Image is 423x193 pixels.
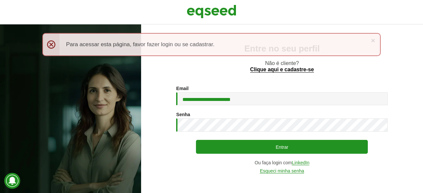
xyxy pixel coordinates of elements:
[176,160,388,165] div: Ou faça login com
[154,60,410,73] p: Não é cliente?
[187,3,236,20] img: EqSeed Logo
[292,160,309,165] a: LinkedIn
[371,37,375,44] a: ×
[260,169,304,174] a: Esqueci minha senha
[176,86,188,91] label: Email
[176,112,190,117] label: Senha
[196,140,368,154] button: Entrar
[42,33,381,56] div: Para acessar esta página, favor fazer login ou se cadastrar.
[250,67,314,73] a: Clique aqui e cadastre-se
